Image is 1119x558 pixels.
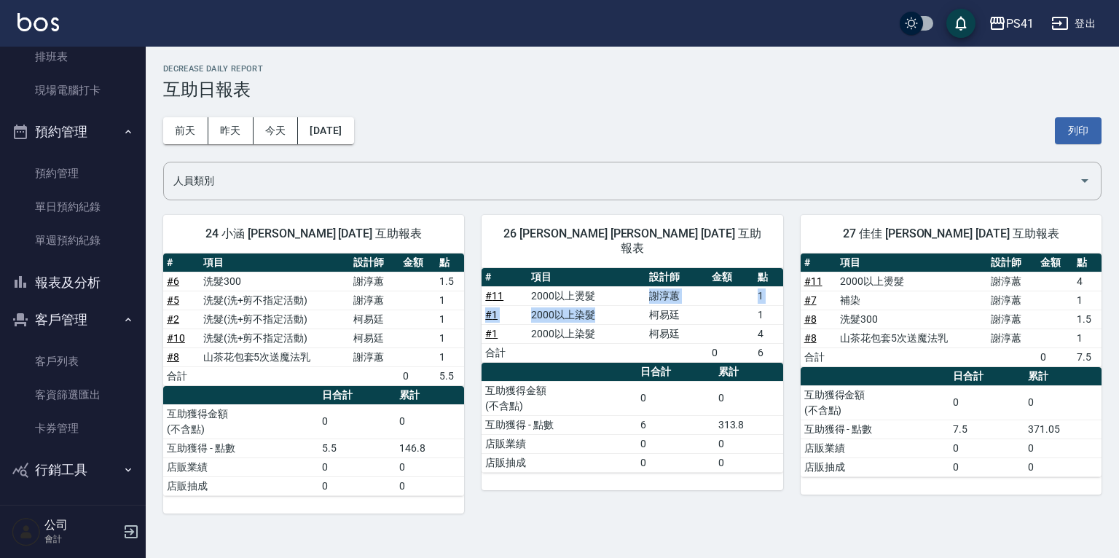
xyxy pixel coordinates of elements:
[1073,169,1096,192] button: Open
[6,74,140,107] a: 現場電腦打卡
[436,347,464,366] td: 1
[318,457,396,476] td: 0
[1024,457,1102,476] td: 0
[436,272,464,291] td: 1.5
[1073,272,1102,291] td: 4
[836,291,987,310] td: 補染
[200,347,350,366] td: 山茶花包套5次送魔法乳
[200,254,350,272] th: 項目
[949,457,1024,476] td: 0
[6,157,140,190] a: 預約管理
[754,286,783,305] td: 1
[350,254,399,272] th: 設計師
[987,291,1037,310] td: 謝淳蕙
[200,291,350,310] td: 洗髮(洗+剪不指定活動)
[987,310,1037,329] td: 謝淳蕙
[1073,291,1102,310] td: 1
[708,268,754,287] th: 金額
[6,412,140,445] a: 卡券管理
[318,476,396,495] td: 0
[6,113,140,151] button: 預約管理
[801,254,1102,367] table: a dense table
[1037,254,1073,272] th: 金額
[350,291,399,310] td: 謝淳蕙
[801,385,950,420] td: 互助獲得金額 (不含點)
[801,439,950,457] td: 店販業績
[645,305,708,324] td: 柯易廷
[1073,254,1102,272] th: 點
[645,324,708,343] td: 柯易廷
[170,168,1073,194] input: 人員名稱
[17,13,59,31] img: Logo
[436,329,464,347] td: 1
[1037,347,1073,366] td: 0
[167,294,179,306] a: #5
[254,117,299,144] button: 今天
[350,329,399,347] td: 柯易廷
[485,290,503,302] a: #11
[836,310,987,329] td: 洗髮300
[350,272,399,291] td: 謝淳蕙
[318,404,396,439] td: 0
[44,533,119,546] p: 會計
[499,227,765,256] span: 26 [PERSON_NAME] [PERSON_NAME] [DATE] 互助報表
[200,272,350,291] td: 洗髮300
[637,415,715,434] td: 6
[396,476,464,495] td: 0
[163,457,318,476] td: 店販業績
[350,310,399,329] td: 柯易廷
[6,345,140,378] a: 客戶列表
[801,420,950,439] td: 互助獲得 - 點數
[208,117,254,144] button: 昨天
[836,254,987,272] th: 項目
[715,363,783,382] th: 累計
[637,434,715,453] td: 0
[949,385,1024,420] td: 0
[163,476,318,495] td: 店販抽成
[482,415,637,434] td: 互助獲得 - 點數
[485,328,498,339] a: #1
[482,434,637,453] td: 店販業績
[946,9,975,38] button: save
[163,366,200,385] td: 合計
[200,310,350,329] td: 洗髮(洗+剪不指定活動)
[1073,347,1102,366] td: 7.5
[485,309,498,321] a: #1
[6,264,140,302] button: 報表及分析
[163,386,464,496] table: a dense table
[801,367,1102,477] table: a dense table
[482,453,637,472] td: 店販抽成
[804,332,817,344] a: #8
[804,275,822,287] a: #11
[754,324,783,343] td: 4
[163,79,1102,100] h3: 互助日報表
[637,453,715,472] td: 0
[1055,117,1102,144] button: 列印
[836,272,987,291] td: 2000以上燙髮
[987,329,1037,347] td: 謝淳蕙
[399,254,436,272] th: 金額
[482,268,527,287] th: #
[167,313,179,325] a: #2
[1024,367,1102,386] th: 累計
[818,227,1084,241] span: 27 佳佳 [PERSON_NAME] [DATE] 互助報表
[163,64,1102,74] h2: Decrease Daily Report
[1045,10,1102,37] button: 登出
[715,415,783,434] td: 313.8
[6,224,140,257] a: 單週預約紀錄
[163,404,318,439] td: 互助獲得金額 (不含點)
[163,254,200,272] th: #
[396,404,464,439] td: 0
[527,286,645,305] td: 2000以上燙髮
[163,439,318,457] td: 互助獲得 - 點數
[637,363,715,382] th: 日合計
[1006,15,1034,33] div: PS41
[436,254,464,272] th: 點
[12,517,41,546] img: Person
[645,268,708,287] th: 設計師
[436,310,464,329] td: 1
[949,367,1024,386] th: 日合計
[804,294,817,306] a: #7
[987,254,1037,272] th: 設計師
[318,386,396,405] th: 日合計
